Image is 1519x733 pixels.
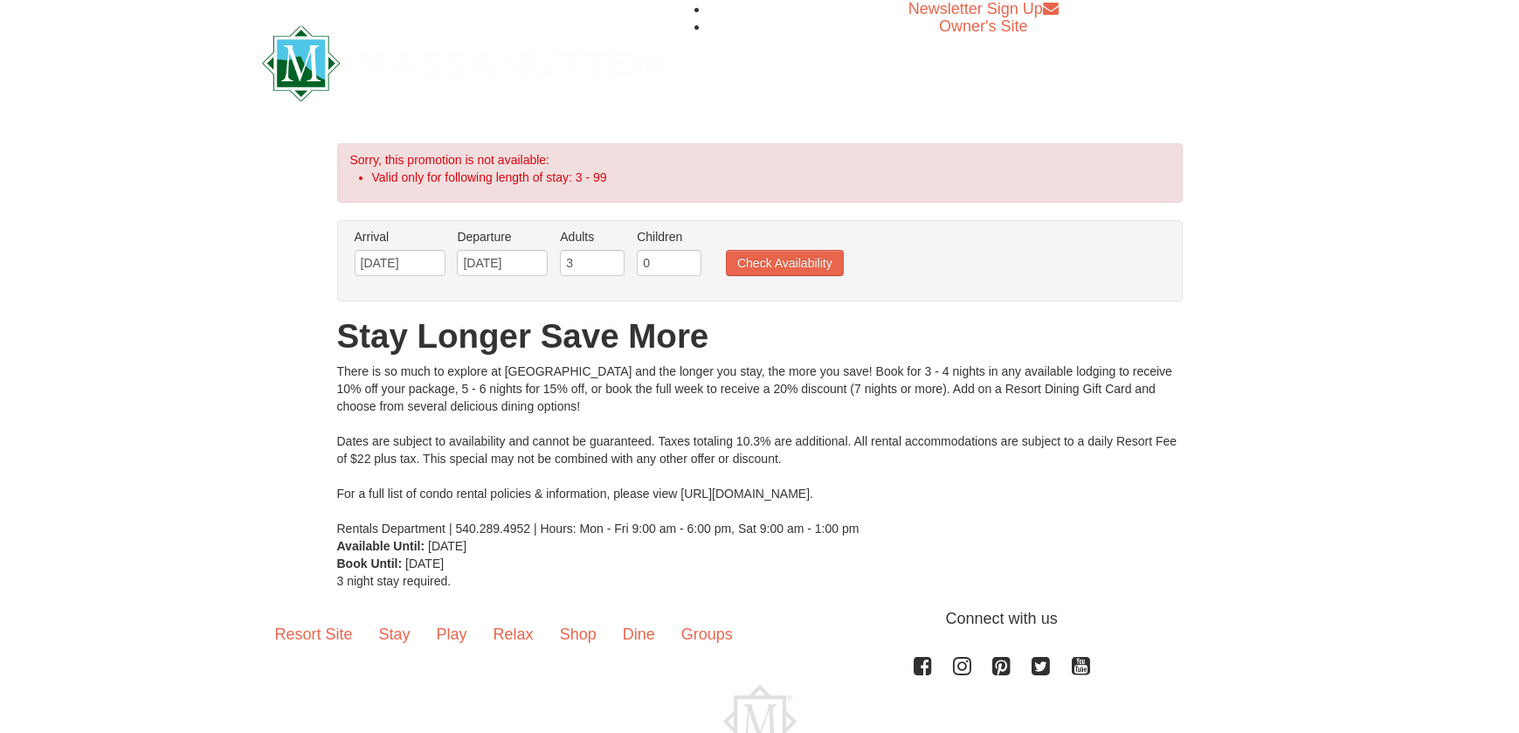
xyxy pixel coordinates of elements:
[337,363,1183,537] div: There is so much to explore at [GEOGRAPHIC_DATA] and the longer you stay, the more you save! Book...
[337,319,1183,354] h1: Stay Longer Save More
[262,25,662,101] img: Massanutten Resort Logo
[262,607,366,661] a: Resort Site
[262,40,662,81] a: Massanutten Resort
[424,607,480,661] a: Play
[405,557,444,570] span: [DATE]
[668,607,746,661] a: Groups
[262,607,1258,631] p: Connect with us
[726,250,844,276] button: Check Availability
[939,17,1027,35] a: Owner's Site
[337,539,425,553] strong: Available Until:
[337,143,1183,203] div: Sorry, this promotion is not available:
[457,228,548,245] label: Departure
[372,169,1151,186] li: Valid only for following length of stay: 3 - 99
[355,228,445,245] label: Arrival
[366,607,424,661] a: Stay
[337,557,403,570] strong: Book Until:
[610,607,668,661] a: Dine
[337,574,452,588] span: 3 night stay required.
[547,607,610,661] a: Shop
[637,228,701,245] label: Children
[480,607,547,661] a: Relax
[428,539,466,553] span: [DATE]
[560,228,625,245] label: Adults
